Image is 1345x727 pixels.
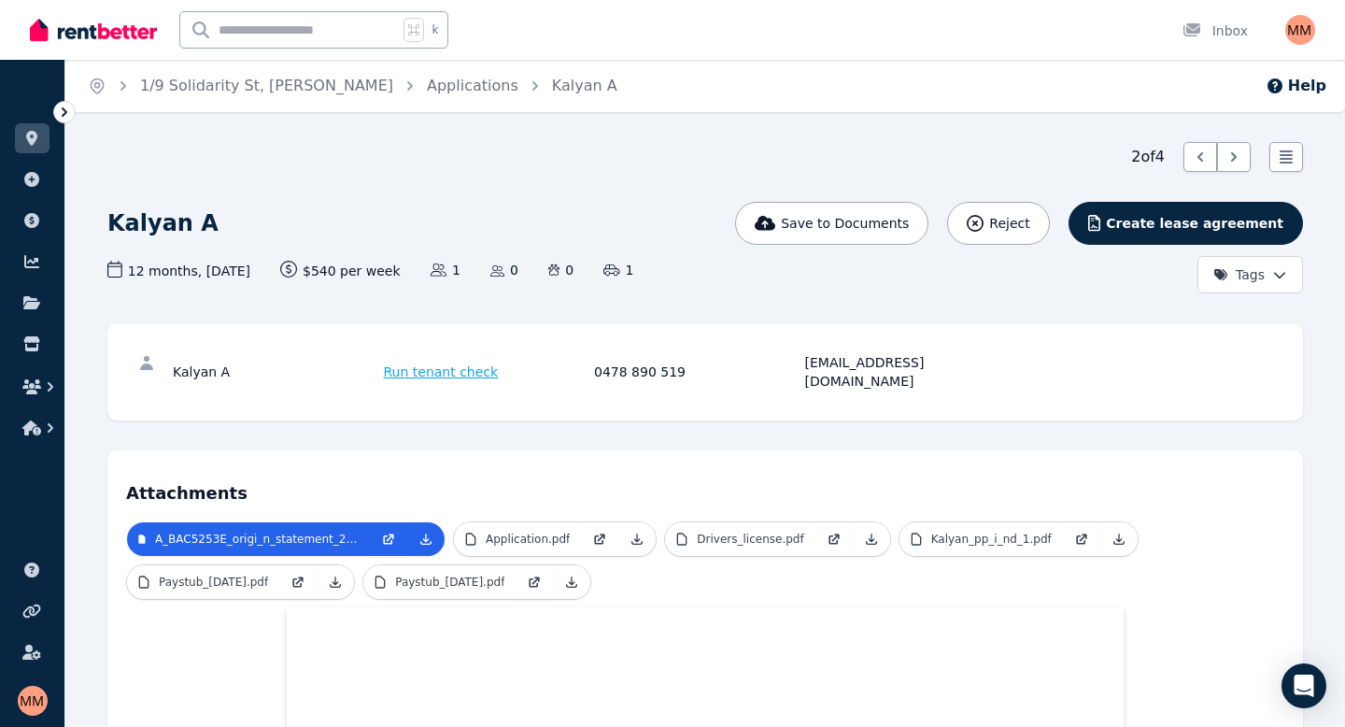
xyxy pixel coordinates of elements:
a: Download Attachment [317,565,354,599]
a: Kalyan A [552,77,617,94]
a: Download Attachment [553,565,590,599]
a: Drivers_license.pdf [665,522,814,556]
span: Save to Documents [781,214,909,233]
span: 0 [490,261,518,279]
a: Kalyan_pp_i_nd_1.pdf [899,522,1063,556]
p: Kalyan_pp_i_nd_1.pdf [931,532,1052,547]
a: Application.pdf [454,522,581,556]
span: 1 [603,261,633,279]
p: Paystub_[DATE].pdf [395,575,504,590]
div: Kalyan A [173,353,378,391]
p: A_BAC5253E_origi_n_statement_2025_07_21.pdf [155,532,359,547]
button: Save to Documents [735,202,929,245]
span: Run tenant check [384,363,499,381]
span: 0 [548,261,573,279]
a: Open in new Tab [516,565,553,599]
span: k [432,22,438,37]
a: 1/9 Solidarity St, [PERSON_NAME] [140,77,393,94]
p: Drivers_license.pdf [697,532,803,547]
button: Help [1266,75,1326,97]
h4: Attachments [126,469,1284,506]
span: 1 [431,261,460,279]
img: RentBetter [30,16,157,44]
a: Open in new Tab [1063,522,1100,556]
span: 2 of 4 [1131,146,1165,168]
nav: Breadcrumb [65,60,640,112]
div: Inbox [1182,21,1248,40]
a: Download Attachment [618,522,656,556]
p: Application.pdf [486,532,570,547]
a: Download Attachment [853,522,890,556]
a: Open in new Tab [370,522,407,556]
a: Paystub_[DATE].pdf [127,565,279,599]
p: Paystub_[DATE].pdf [159,575,268,590]
div: 0478 890 519 [594,353,800,391]
img: matthew mcpherson [18,686,48,716]
button: Create lease agreement [1069,202,1303,245]
a: A_BAC5253E_origi_n_statement_2025_07_21.pdf [127,522,370,556]
button: Reject [947,202,1049,245]
span: Reject [989,214,1029,233]
span: Tags [1213,265,1265,284]
span: $540 per week [280,261,401,280]
a: Applications [427,77,518,94]
a: Download Attachment [407,522,445,556]
a: Download Attachment [1100,522,1138,556]
a: Open in new Tab [815,522,853,556]
div: [EMAIL_ADDRESS][DOMAIN_NAME] [805,353,1011,391]
h1: Kalyan A [107,208,219,238]
div: Open Intercom Messenger [1281,663,1326,708]
button: Tags [1197,256,1303,293]
a: Paystub_[DATE].pdf [363,565,516,599]
img: matthew mcpherson [1285,15,1315,45]
span: 12 months , [DATE] [107,261,250,280]
span: Create lease agreement [1106,214,1283,233]
a: Open in new Tab [581,522,618,556]
a: Open in new Tab [279,565,317,599]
